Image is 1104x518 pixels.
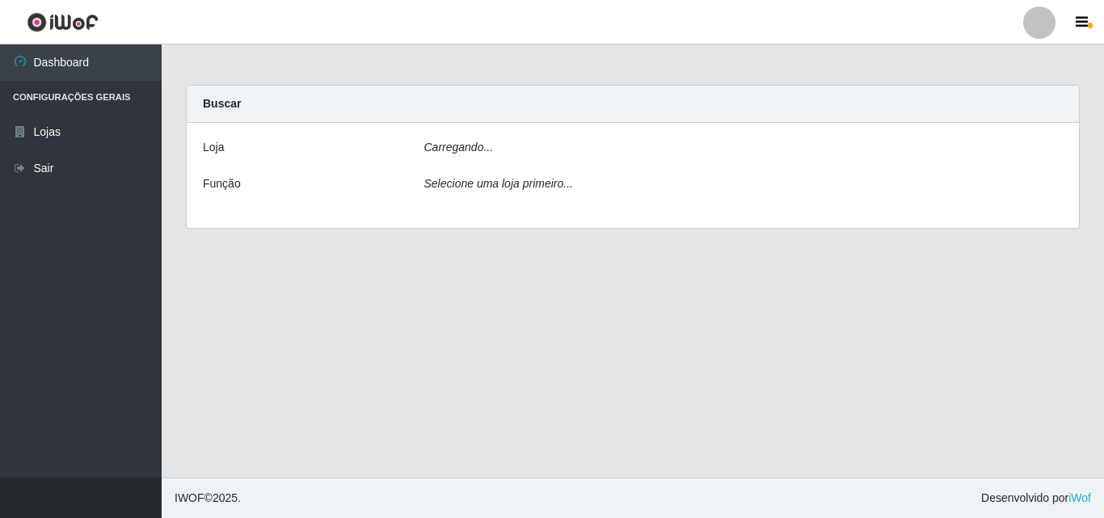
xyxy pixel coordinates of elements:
[424,141,494,154] i: Carregando...
[27,12,99,32] img: CoreUI Logo
[203,175,241,192] label: Função
[203,139,224,156] label: Loja
[175,490,241,507] span: © 2025 .
[424,177,573,190] i: Selecione uma loja primeiro...
[203,97,241,110] strong: Buscar
[1068,491,1091,504] a: iWof
[981,490,1091,507] span: Desenvolvido por
[175,491,204,504] span: IWOF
